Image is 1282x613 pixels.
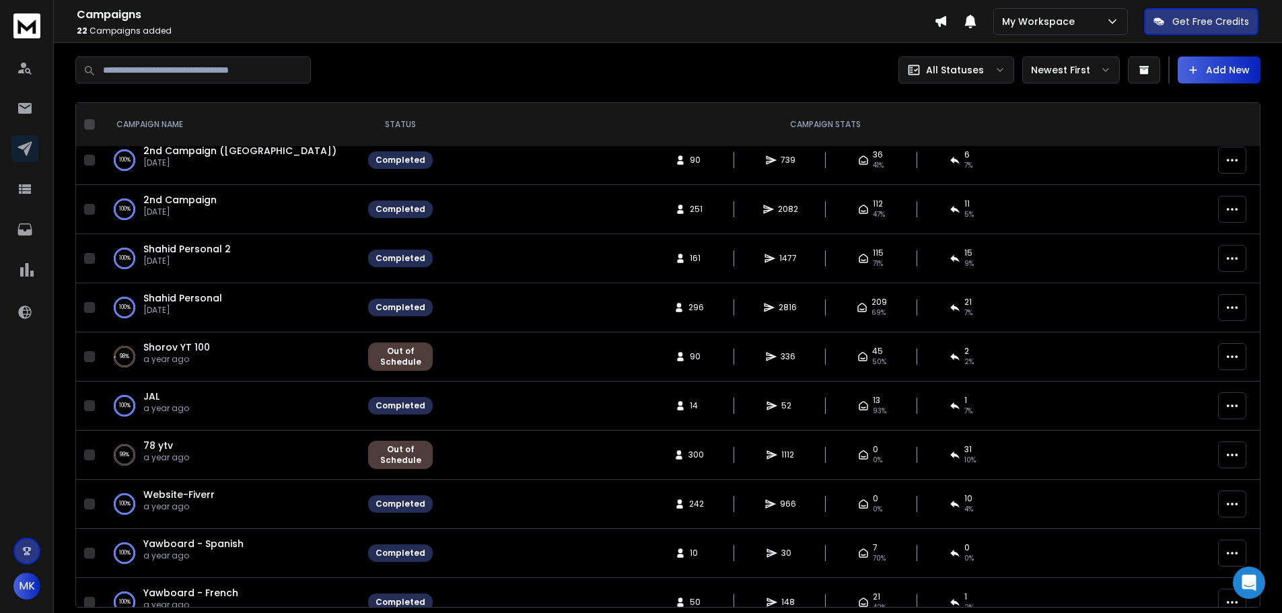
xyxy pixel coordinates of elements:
[1022,57,1120,83] button: Newest First
[964,149,970,160] span: 6
[781,155,795,166] span: 739
[143,291,222,305] span: Shahid Personal
[143,390,159,403] a: JAL
[1178,57,1260,83] button: Add New
[690,400,703,411] span: 14
[964,602,974,613] span: 2 %
[376,204,425,215] div: Completed
[143,439,173,452] a: 78 ytv
[376,548,425,558] div: Completed
[873,493,878,504] span: 0
[376,253,425,264] div: Completed
[873,542,878,553] span: 7
[873,504,882,515] span: 0%
[964,591,967,602] span: 1
[964,493,972,504] span: 10
[781,548,795,558] span: 30
[77,26,934,36] p: Campaigns added
[143,550,244,561] p: a year ago
[964,199,970,209] span: 11
[100,103,360,147] th: CAMPAIGN NAME
[873,248,884,258] span: 115
[926,63,984,77] p: All Statuses
[1144,8,1258,35] button: Get Free Credits
[964,258,974,269] span: 9 %
[779,302,797,313] span: 2816
[143,340,210,354] a: Shorov YT 100
[77,25,87,36] span: 22
[688,302,704,313] span: 296
[441,103,1210,147] th: CAMPAIGN STATS
[120,448,129,462] p: 99 %
[873,553,886,564] span: 70 %
[1002,15,1080,28] p: My Workspace
[376,302,425,313] div: Completed
[872,357,886,367] span: 50 %
[119,252,131,265] p: 100 %
[964,504,973,515] span: 4 %
[119,546,131,560] p: 100 %
[143,488,215,501] a: Website-Fiverr
[120,350,129,363] p: 98 %
[1172,15,1249,28] p: Get Free Credits
[964,395,967,406] span: 1
[779,253,797,264] span: 1477
[873,591,880,602] span: 21
[690,597,703,608] span: 50
[376,346,425,367] div: Out of Schedule
[143,600,238,610] p: a year ago
[100,136,360,185] td: 100%2nd Campaign ([GEOGRAPHIC_DATA])[DATE]
[143,207,217,217] p: [DATE]
[873,258,883,269] span: 71 %
[376,499,425,509] div: Completed
[143,537,244,550] span: Yawboard - Spanish
[119,203,131,216] p: 100 %
[143,586,238,600] a: Yawboard - French
[13,573,40,600] button: MK
[781,449,795,460] span: 1112
[100,431,360,480] td: 99%78 ytva year ago
[964,209,974,220] span: 5 %
[778,204,798,215] span: 2082
[872,346,883,357] span: 45
[964,406,972,417] span: 7 %
[781,597,795,608] span: 148
[100,283,360,332] td: 100%Shahid Personal[DATE]
[143,157,336,168] p: [DATE]
[376,400,425,411] div: Completed
[100,480,360,529] td: 100%Website-Fiverra year ago
[143,354,210,365] p: a year ago
[871,297,887,308] span: 209
[143,501,215,512] p: a year ago
[873,149,883,160] span: 36
[964,346,969,357] span: 2
[690,204,703,215] span: 251
[873,209,885,220] span: 47 %
[964,297,972,308] span: 21
[781,351,795,362] span: 336
[119,399,131,412] p: 100 %
[964,553,974,564] span: 0 %
[143,193,217,207] a: 2nd Campaign
[688,449,704,460] span: 300
[119,301,131,314] p: 100 %
[360,103,441,147] th: STATUS
[119,153,131,167] p: 100 %
[964,444,972,455] span: 31
[873,395,880,406] span: 13
[143,256,231,266] p: [DATE]
[873,160,884,171] span: 41 %
[873,444,878,455] span: 0
[964,542,970,553] span: 0
[964,455,976,466] span: 10 %
[143,144,336,157] a: 2nd Campaign ([GEOGRAPHIC_DATA])
[690,548,703,558] span: 10
[964,160,972,171] span: 7 %
[689,499,704,509] span: 242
